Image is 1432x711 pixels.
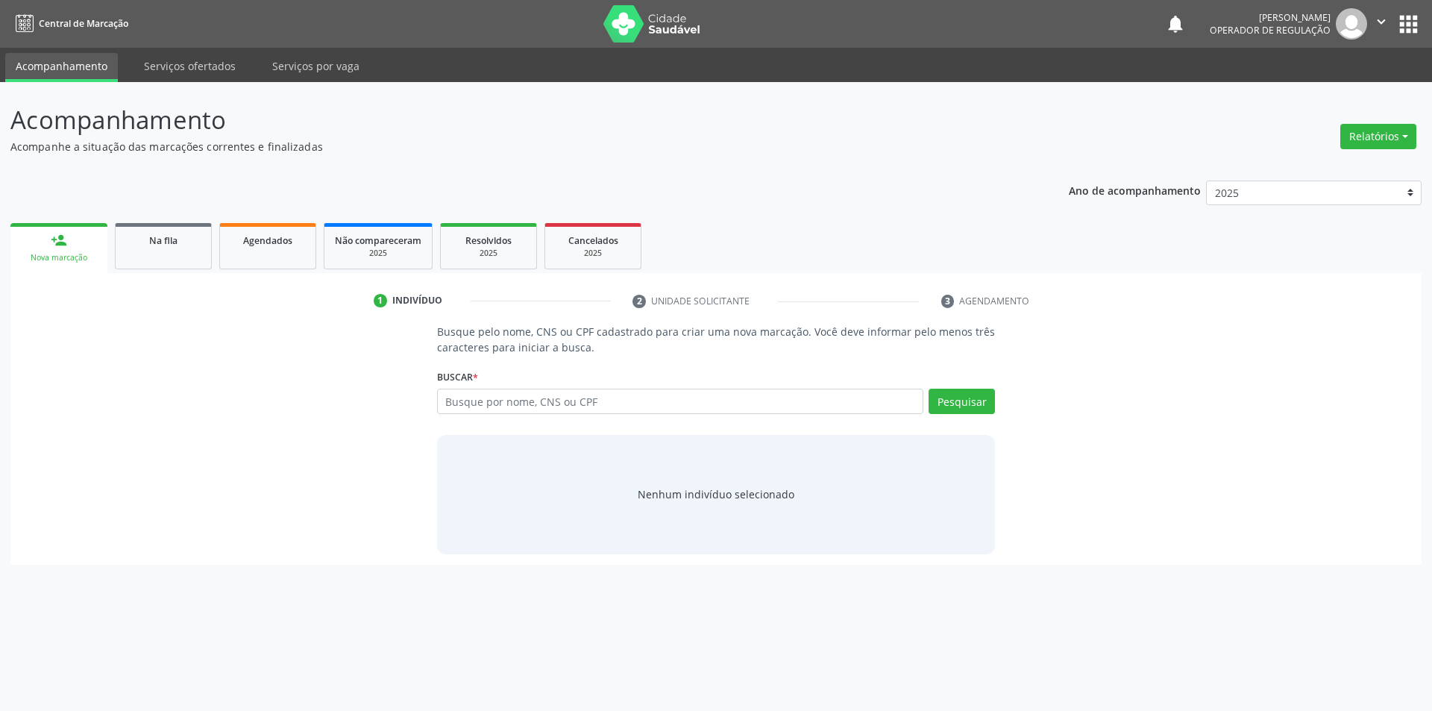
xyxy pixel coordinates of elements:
span: Resolvidos [465,234,512,247]
p: Ano de acompanhamento [1069,181,1201,199]
div: Nenhum indivíduo selecionado [638,486,794,502]
p: Acompanhamento [10,101,998,139]
label: Buscar [437,366,478,389]
span: Central de Marcação [39,17,128,30]
button: Relatórios [1340,124,1416,149]
span: Cancelados [568,234,618,247]
div: Indivíduo [392,294,442,307]
div: person_add [51,232,67,248]
span: Na fila [149,234,178,247]
span: Não compareceram [335,234,421,247]
button: apps [1395,11,1422,37]
p: Acompanhe a situação das marcações correntes e finalizadas [10,139,998,154]
p: Busque pelo nome, CNS ou CPF cadastrado para criar uma nova marcação. Você deve informar pelo men... [437,324,996,355]
div: [PERSON_NAME] [1210,11,1331,24]
div: Nova marcação [21,252,97,263]
i:  [1373,13,1389,30]
img: img [1336,8,1367,40]
a: Serviços ofertados [134,53,246,79]
a: Serviços por vaga [262,53,370,79]
div: 2025 [451,248,526,259]
a: Acompanhamento [5,53,118,82]
a: Central de Marcação [10,11,128,36]
span: Agendados [243,234,292,247]
button: notifications [1165,13,1186,34]
div: 2025 [556,248,630,259]
div: 1 [374,294,387,307]
button: Pesquisar [929,389,995,414]
span: Operador de regulação [1210,24,1331,37]
input: Busque por nome, CNS ou CPF [437,389,924,414]
button:  [1367,8,1395,40]
div: 2025 [335,248,421,259]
